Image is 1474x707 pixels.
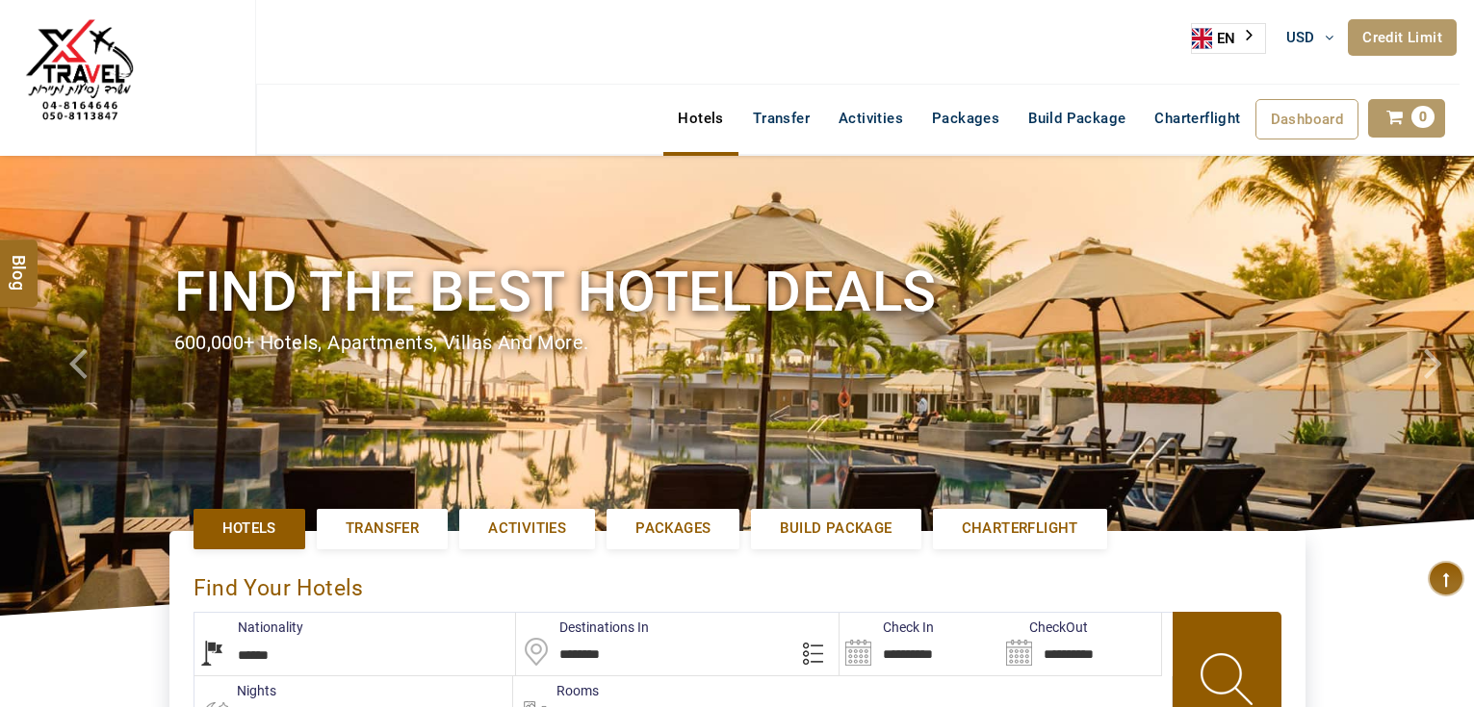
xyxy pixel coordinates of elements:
span: Charterflight [1154,110,1240,127]
a: Build Package [1014,99,1140,138]
a: Charterflight [1140,99,1254,138]
a: Build Package [751,509,920,548]
a: Hotels [194,509,305,548]
a: Credit Limit [1348,19,1457,56]
a: Hotels [663,99,737,138]
a: Charterflight [933,509,1107,548]
img: The Royal Line Holidays [14,9,144,139]
a: 0 [1368,99,1445,138]
a: Packages [607,509,739,548]
a: Transfer [317,509,448,548]
span: 0 [1411,106,1435,128]
div: Find Your Hotels [194,555,1281,612]
span: Blog [7,254,32,270]
a: Activities [824,99,918,138]
h1: Find the best hotel deals [174,256,1301,328]
label: CheckOut [1000,618,1088,637]
span: Hotels [222,518,276,539]
div: Language [1191,23,1266,54]
label: Destinations In [516,618,649,637]
label: Nationality [194,618,303,637]
a: Activities [459,509,595,548]
label: Rooms [513,681,599,700]
span: USD [1286,29,1315,46]
input: Search [1000,613,1161,675]
div: 600,000+ hotels, apartments, villas and more. [174,329,1301,357]
span: Build Package [780,518,892,539]
aside: Language selected: English [1191,23,1266,54]
span: Activities [488,518,566,539]
span: Dashboard [1271,111,1344,128]
a: EN [1192,24,1265,53]
span: Transfer [346,518,419,539]
a: Transfer [738,99,824,138]
label: nights [194,681,276,700]
span: Charterflight [962,518,1078,539]
span: Packages [635,518,711,539]
a: Packages [918,99,1014,138]
input: Search [840,613,1000,675]
label: Check In [840,618,934,637]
